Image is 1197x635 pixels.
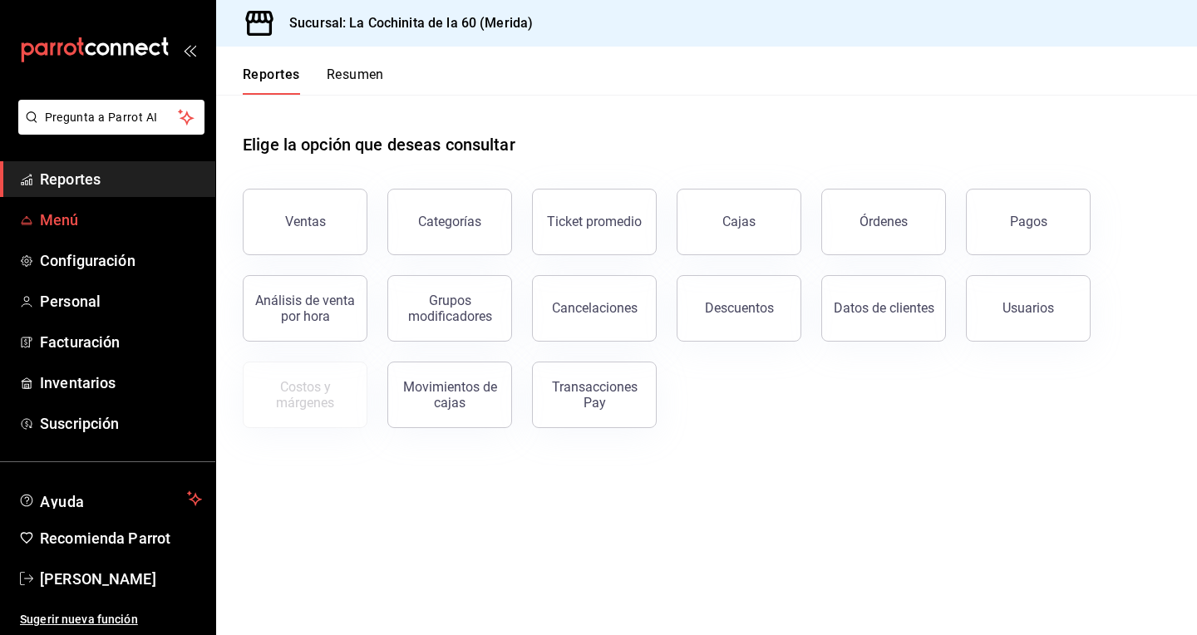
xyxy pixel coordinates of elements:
[243,275,367,342] button: Análisis de venta por hora
[40,489,180,509] span: Ayuda
[254,379,357,411] div: Costos y márgenes
[821,275,946,342] button: Datos de clientes
[243,66,384,95] div: navigation tabs
[705,300,774,316] div: Descuentos
[834,300,934,316] div: Datos de clientes
[387,275,512,342] button: Grupos modificadores
[276,13,533,33] h3: Sucursal: La Cochinita de la 60 (Merida)
[532,362,657,428] button: Transacciones Pay
[45,109,179,126] span: Pregunta a Parrot AI
[40,168,202,190] span: Reportes
[966,189,1091,255] button: Pagos
[40,249,202,272] span: Configuración
[40,290,202,313] span: Personal
[387,362,512,428] button: Movimientos de cajas
[532,189,657,255] button: Ticket promedio
[40,412,202,435] span: Suscripción
[243,132,515,157] h1: Elige la opción que deseas consultar
[285,214,326,229] div: Ventas
[40,568,202,590] span: [PERSON_NAME]
[243,66,300,95] button: Reportes
[1010,214,1047,229] div: Pagos
[243,189,367,255] button: Ventas
[387,189,512,255] button: Categorías
[677,275,801,342] button: Descuentos
[327,66,384,95] button: Resumen
[40,527,202,549] span: Recomienda Parrot
[722,212,756,232] div: Cajas
[552,300,638,316] div: Cancelaciones
[243,362,367,428] button: Contrata inventarios para ver este reporte
[966,275,1091,342] button: Usuarios
[547,214,642,229] div: Ticket promedio
[40,331,202,353] span: Facturación
[398,293,501,324] div: Grupos modificadores
[12,121,204,138] a: Pregunta a Parrot AI
[40,372,202,394] span: Inventarios
[254,293,357,324] div: Análisis de venta por hora
[1002,300,1054,316] div: Usuarios
[40,209,202,231] span: Menú
[183,43,196,57] button: open_drawer_menu
[543,379,646,411] div: Transacciones Pay
[860,214,908,229] div: Órdenes
[418,214,481,229] div: Categorías
[821,189,946,255] button: Órdenes
[532,275,657,342] button: Cancelaciones
[18,100,204,135] button: Pregunta a Parrot AI
[677,189,801,255] a: Cajas
[20,611,202,628] span: Sugerir nueva función
[398,379,501,411] div: Movimientos de cajas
